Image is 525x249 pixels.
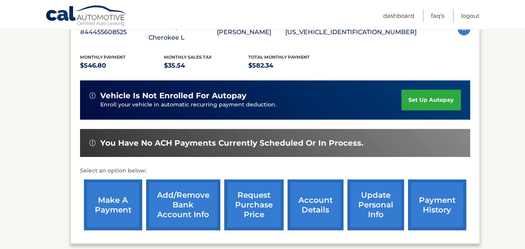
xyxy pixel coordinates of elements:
[164,60,248,71] p: $35.54
[148,21,217,43] p: 2023 Jeep Grand Cherokee L
[431,9,444,22] a: FAQ's
[80,54,126,60] span: Monthly Payment
[383,9,414,22] a: Dashboard
[248,60,333,71] p: $582.34
[164,54,212,60] span: Monthly sales Tax
[80,166,470,176] p: Select an option below:
[100,138,363,148] span: You have no ACH payments currently scheduled or in process.
[217,27,285,38] p: [PERSON_NAME]
[288,179,344,230] a: account details
[89,92,96,99] img: alert-white.svg
[100,91,246,101] span: vehicle is not enrolled for autopay
[80,27,148,38] p: #44455608525
[248,54,310,60] span: Total Monthly Payment
[89,140,96,146] img: alert-white.svg
[347,179,404,230] a: update personal info
[401,90,460,110] a: set up autopay
[100,101,402,109] p: Enroll your vehicle in automatic recurring payment deduction.
[285,27,417,38] p: [US_VEHICLE_IDENTIFICATION_NUMBER]
[80,60,164,71] p: $546.80
[224,179,284,230] a: request purchase price
[146,179,220,230] a: Add/Remove bank account info
[45,5,127,28] a: Cal Automotive
[84,179,142,230] a: make a payment
[461,9,480,22] a: Logout
[408,179,466,230] a: payment history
